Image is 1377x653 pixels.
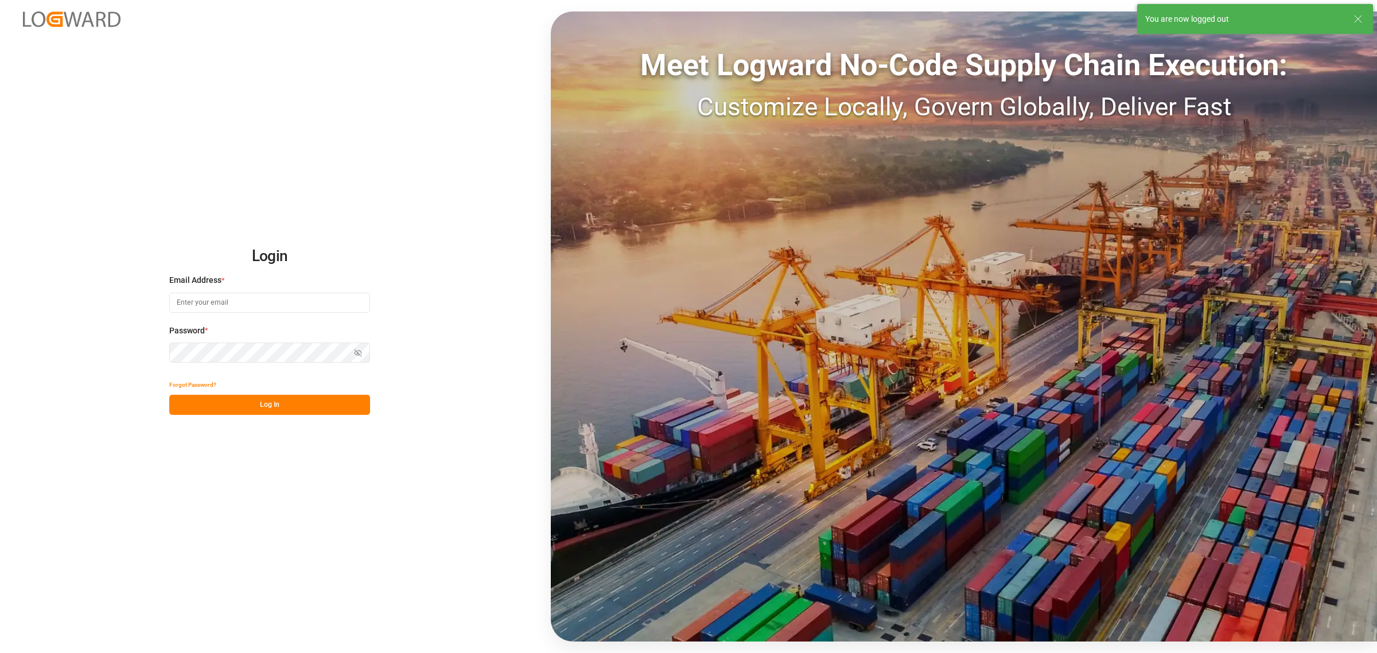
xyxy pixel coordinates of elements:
div: You are now logged out [1145,13,1343,25]
button: Forgot Password? [169,375,216,395]
span: Password [169,325,205,337]
input: Enter your email [169,293,370,313]
button: Log In [169,395,370,415]
span: Email Address [169,274,221,286]
h2: Login [169,238,370,275]
img: Logward_new_orange.png [23,11,120,27]
div: Meet Logward No-Code Supply Chain Execution: [551,43,1377,88]
div: Customize Locally, Govern Globally, Deliver Fast [551,88,1377,126]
